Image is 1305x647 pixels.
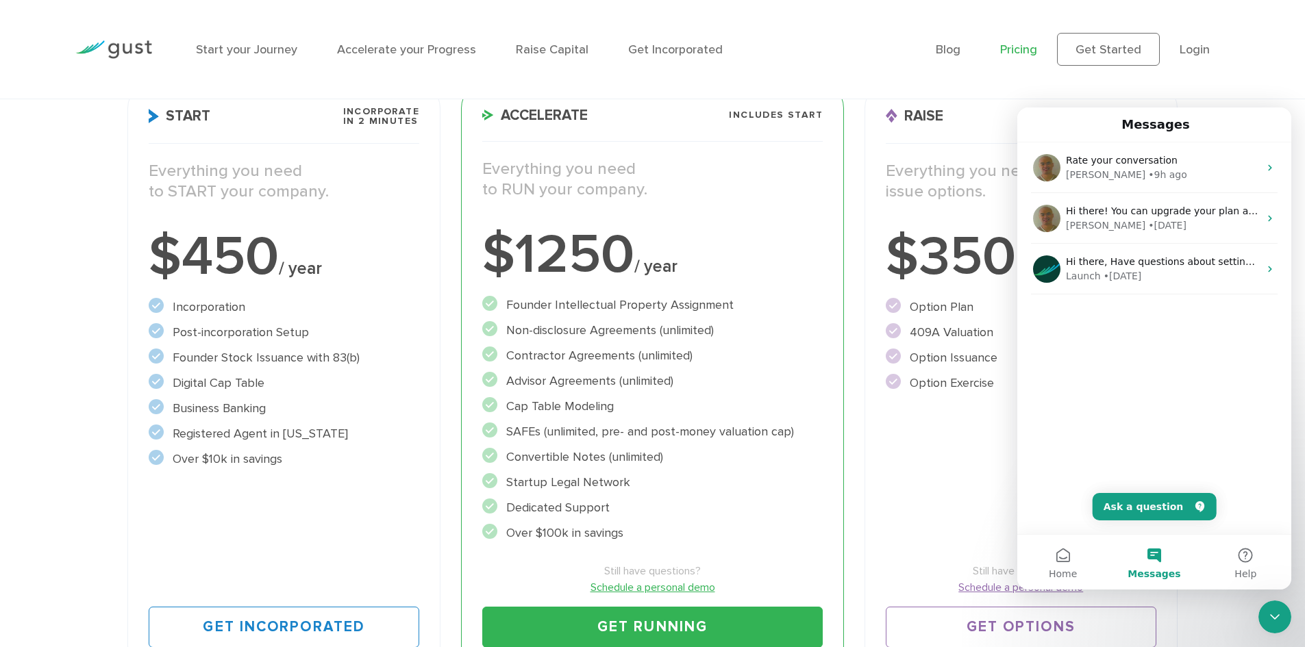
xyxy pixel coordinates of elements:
span: Help [217,461,239,471]
img: Accelerate Icon [482,110,494,120]
div: $3500 [886,229,1156,284]
span: Messages [110,461,163,471]
li: Convertible Notes (unlimited) [482,448,823,466]
span: Start [149,109,210,123]
div: $1250 [482,227,823,282]
span: / year [279,258,322,279]
span: Accelerate [482,108,588,123]
span: / year [634,256,678,277]
img: Profile image for Launch [16,148,43,175]
span: Includes START and ACCELERATE [1059,107,1156,126]
div: • [DATE] [131,111,169,125]
a: Get Incorporated [628,42,723,57]
span: Incorporate in 2 Minutes [343,107,419,126]
img: Gust Logo [75,40,152,59]
button: Ask a question [75,385,199,413]
a: Blog [936,42,960,57]
li: Option Exercise [886,374,1156,392]
li: Founder Intellectual Property Assignment [482,296,823,314]
li: SAFEs (unlimited, pre- and post-money valuation cap) [482,422,823,441]
p: Everything you need to issue options. [886,161,1156,202]
a: Start your Journey [196,42,297,57]
iframe: Intercom live chat [1017,107,1291,589]
a: Get Started [1057,33,1160,66]
li: Digital Cap Table [149,374,419,392]
span: Home [32,461,60,471]
p: Everything you need to RUN your company. [482,159,823,200]
li: Contractor Agreements (unlimited) [482,346,823,365]
li: Founder Stock Issuance with 83(b) [149,348,419,367]
div: Launch [49,162,84,176]
li: Advisor Agreements (unlimited) [482,372,823,390]
img: Start Icon X2 [149,109,159,123]
span: Includes START [729,110,823,120]
a: Pricing [1000,42,1037,57]
li: Non-disclosure Agreements (unlimited) [482,321,823,340]
div: [PERSON_NAME] [49,111,128,125]
li: Option Plan [886,298,1156,316]
li: Option Issuance [886,348,1156,367]
button: Help [183,427,274,482]
li: Dedicated Support [482,498,823,517]
li: Incorporation [149,298,419,316]
span: Still have questions? [886,563,1156,579]
div: • [DATE] [86,162,125,176]
li: Post-incorporation Setup [149,323,419,342]
a: Schedule a personal demo [886,579,1156,596]
a: Accelerate your Progress [337,42,476,57]
span: Still have questions? [482,563,823,579]
li: Cap Table Modeling [482,397,823,416]
li: 409A Valuation [886,323,1156,342]
a: Login [1180,42,1210,57]
li: Business Banking [149,399,419,418]
span: Raise [886,109,943,123]
li: Over $100k in savings [482,524,823,542]
p: Everything you need to START your company. [149,161,419,202]
a: Schedule a personal demo [482,579,823,596]
button: Messages [91,427,182,482]
a: Raise Capital [516,42,588,57]
iframe: Intercom live chat [1258,600,1291,633]
li: Startup Legal Network [482,473,823,492]
div: $450 [149,229,419,284]
li: Registered Agent in [US_STATE] [149,424,419,443]
span: Hi there, Have questions about setting up a [US_STATE] C-corp? Chat with us here or schedule time... [49,149,900,160]
img: Raise Icon [886,109,897,123]
li: Over $10k in savings [149,450,419,468]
